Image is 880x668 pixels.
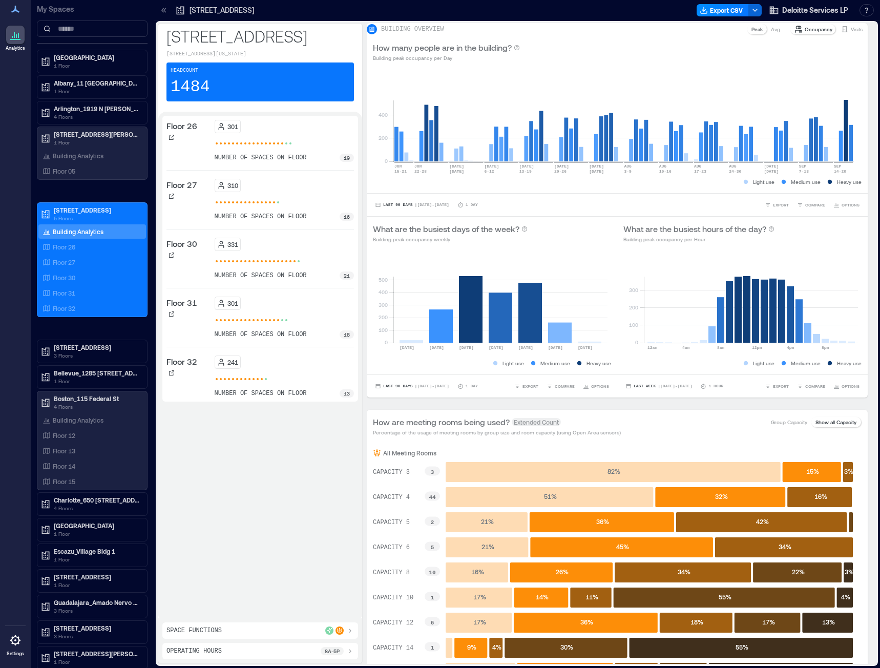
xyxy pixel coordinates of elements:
[589,169,604,174] text: [DATE]
[771,418,807,426] p: Group Capacity
[385,158,388,164] tspan: 0
[54,138,140,147] p: 1 Floor
[414,169,427,174] text: 22-28
[7,651,24,657] p: Settings
[54,555,140,563] p: 1 Floor
[54,53,140,61] p: [GEOGRAPHIC_DATA]
[414,164,422,169] text: JUN
[795,200,827,210] button: COMPARE
[560,643,573,651] text: 30 %
[373,54,520,62] p: Building peak occupancy per Day
[344,389,350,398] p: 13
[227,299,238,307] p: 301
[591,383,609,389] span: OPTIONS
[344,154,350,162] p: 19
[484,164,499,169] text: [DATE]
[492,643,501,651] text: 4 %
[344,213,350,221] p: 16
[54,581,140,589] p: 1 Floor
[373,235,528,243] p: Building peak occupancy weekly
[215,272,307,280] p: number of spaces on floor
[851,25,863,33] p: Visits
[555,383,575,389] span: COMPARE
[766,2,851,18] button: Deloitte Services LP
[381,25,444,33] p: BUILDING OVERVIEW
[466,383,478,389] p: 1 Day
[54,61,140,70] p: 1 Floor
[752,345,762,350] text: 12pm
[844,468,853,475] text: 3 %
[54,504,140,512] p: 4 Floors
[607,468,620,475] text: 82 %
[6,45,25,51] p: Analytics
[53,258,75,266] p: Floor 27
[344,272,350,280] p: 21
[805,383,825,389] span: COMPARE
[842,202,860,208] span: OPTIONS
[53,431,75,440] p: Floor 12
[771,25,780,33] p: Avg
[502,359,524,367] p: Light use
[616,543,629,550] text: 45 %
[53,447,75,455] p: Floor 13
[459,345,474,350] text: [DATE]
[373,519,410,526] text: CAPACITY 5
[344,330,350,339] p: 18
[805,25,832,33] p: Occupancy
[53,167,75,175] p: Floor 05
[54,343,140,351] p: [STREET_ADDRESS]
[792,568,805,575] text: 22 %
[578,345,593,350] text: [DATE]
[782,5,848,15] span: Deloitte Services LP
[624,169,632,174] text: 3-9
[629,287,638,293] tspan: 300
[54,113,140,121] p: 4 Floors
[385,339,388,345] tspan: 0
[697,4,749,16] button: Export CSV
[540,359,570,367] p: Medium use
[54,351,140,360] p: 3 Floors
[837,178,862,186] p: Heavy use
[53,304,75,312] p: Floor 32
[585,593,598,600] text: 11 %
[791,178,821,186] p: Medium use
[227,181,238,190] p: 310
[764,164,779,169] text: [DATE]
[166,179,197,191] p: Floor 27
[373,544,410,551] text: CAPACITY 6
[54,624,140,632] p: [STREET_ADDRESS]
[53,289,75,297] p: Floor 31
[227,122,238,131] p: 301
[379,289,388,295] tspan: 400
[215,213,307,221] p: number of spaces on floor
[373,569,410,576] text: CAPACITY 8
[822,345,829,350] text: 8pm
[379,112,388,118] tspan: 400
[54,632,140,640] p: 3 Floors
[586,359,611,367] p: Heavy use
[773,383,789,389] span: EXPORT
[756,518,769,525] text: 42 %
[53,227,103,236] p: Building Analytics
[166,647,222,655] p: Operating Hours
[53,152,103,160] p: Building Analytics
[831,381,862,391] button: OPTIONS
[394,169,407,174] text: 15-21
[227,240,238,248] p: 331
[635,339,638,345] tspan: 0
[596,518,609,525] text: 36 %
[481,518,494,525] text: 21 %
[624,164,632,169] text: AUG
[519,169,532,174] text: 13-19
[589,164,604,169] text: [DATE]
[373,428,621,436] p: Percentage of the usage of meeting rooms by group size and room capacity (using Open Area sensors)
[54,87,140,95] p: 1 Floor
[373,41,512,54] p: How many people are in the building?
[806,468,819,475] text: 15 %
[519,164,534,169] text: [DATE]
[753,359,774,367] p: Light use
[449,164,464,169] text: [DATE]
[3,23,28,54] a: Analytics
[717,345,725,350] text: 8am
[467,643,476,651] text: 9 %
